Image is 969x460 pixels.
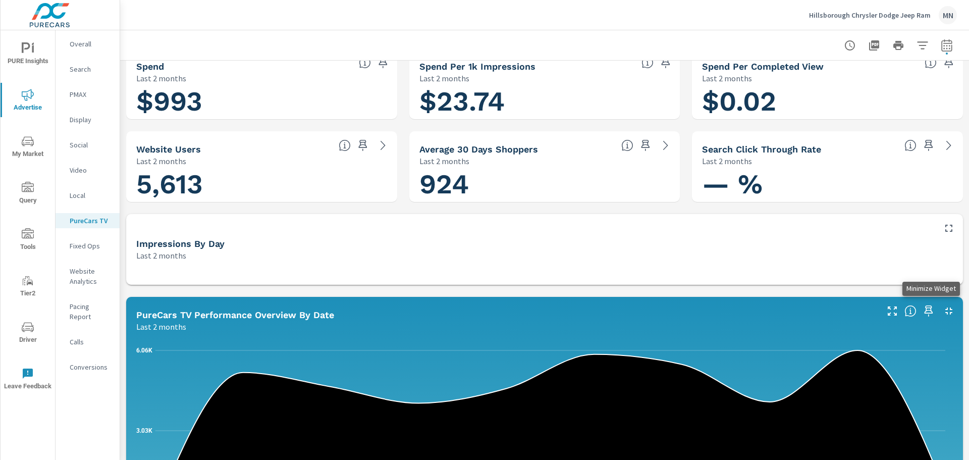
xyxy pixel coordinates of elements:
p: Conversions [70,362,112,372]
span: My Market [4,135,52,160]
div: Local [56,188,120,203]
span: Save this to your personalized report [637,137,654,154]
span: Unique website visitors over the selected time period. [Source: Website Analytics] [339,139,351,151]
button: Apply Filters [912,35,933,56]
span: Save this to your personalized report [375,55,391,71]
h5: Spend Per Completed View [702,61,824,72]
p: Overall [70,39,112,49]
h5: Average 30 Days Shoppers [419,144,538,155]
span: Total spend per 1,000 impressions. [Source: This data is provided by the video advertising platform] [925,57,937,69]
h5: PureCars TV Performance Overview By Date [136,310,334,320]
div: Website Analytics [56,264,120,289]
span: Save this to your personalized report [941,55,957,71]
p: Video [70,165,112,175]
p: Last 2 months [136,72,186,84]
p: PMAX [70,89,112,99]
div: PMAX [56,87,120,102]
button: Maximize Widget [941,220,957,236]
p: Last 2 months [702,155,752,167]
button: Print Report [888,35,908,56]
h5: Search Click Through Rate [702,144,821,155]
a: See more details in report [375,137,391,154]
a: See more details in report [941,137,957,154]
span: Understand PureCars TV performance data over time and see how metrics compare to each other over ... [904,305,917,317]
span: Save this to your personalized report [355,137,371,154]
span: Query [4,182,52,207]
h1: 5,613 [136,167,387,201]
p: Hillsborough Chrysler Dodge Jeep Ram [809,11,931,20]
button: "Export Report to PDF" [864,35,884,56]
span: PURE Insights [4,42,52,67]
text: 6.06K [136,347,152,354]
h1: 924 [419,167,670,201]
span: Leave Feedback [4,368,52,392]
p: Calls [70,337,112,347]
span: Save this to your personalized report [921,303,937,319]
p: Fixed Ops [70,241,112,251]
div: MN [939,6,957,24]
span: Tier2 [4,275,52,299]
h5: Impressions by Day [136,238,225,249]
div: PureCars TV [56,213,120,228]
p: PureCars TV [70,216,112,226]
span: Cost of your connected TV ad campaigns. [Source: This data is provided by the video advertising p... [359,57,371,69]
h5: Website Users [136,144,201,155]
p: Last 2 months [419,155,469,167]
div: Video [56,163,120,178]
a: See more details in report [658,137,674,154]
h1: $0.02 [702,84,953,119]
div: Fixed Ops [56,238,120,253]
p: Last 2 months [136,155,186,167]
button: Select Date Range [937,35,957,56]
p: Display [70,115,112,125]
span: A rolling 30 day total of daily Shoppers on the dealership website, averaged over the selected da... [621,139,633,151]
p: Last 2 months [136,249,186,262]
span: Advertise [4,89,52,114]
p: Local [70,190,112,200]
p: Last 2 months [136,321,186,333]
span: Save this to your personalized report [658,55,674,71]
h1: — % [702,167,953,201]
h1: $993 [136,84,387,119]
p: Social [70,140,112,150]
div: Calls [56,334,120,349]
p: Pacing Report [70,301,112,322]
h1: $23.74 [419,84,670,119]
span: Driver [4,321,52,346]
span: Total spend per 1,000 impressions. [Source: This data is provided by the video advertising platform] [641,57,654,69]
text: 3.03K [136,427,152,434]
div: Social [56,137,120,152]
h5: Spend [136,61,164,72]
p: Website Analytics [70,266,112,286]
div: nav menu [1,30,55,402]
p: Search [70,64,112,74]
div: Overall [56,36,120,52]
div: Pacing Report [56,299,120,324]
span: Percentage of users who viewed your campaigns who clicked through to your website. For example, i... [904,139,917,151]
span: Save this to your personalized report [921,137,937,154]
h5: Spend Per 1k Impressions [419,61,535,72]
div: Display [56,112,120,127]
span: Tools [4,228,52,253]
p: Last 2 months [702,72,752,84]
div: Search [56,62,120,77]
div: Conversions [56,360,120,375]
p: Last 2 months [419,72,469,84]
button: Make Fullscreen [884,303,900,319]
